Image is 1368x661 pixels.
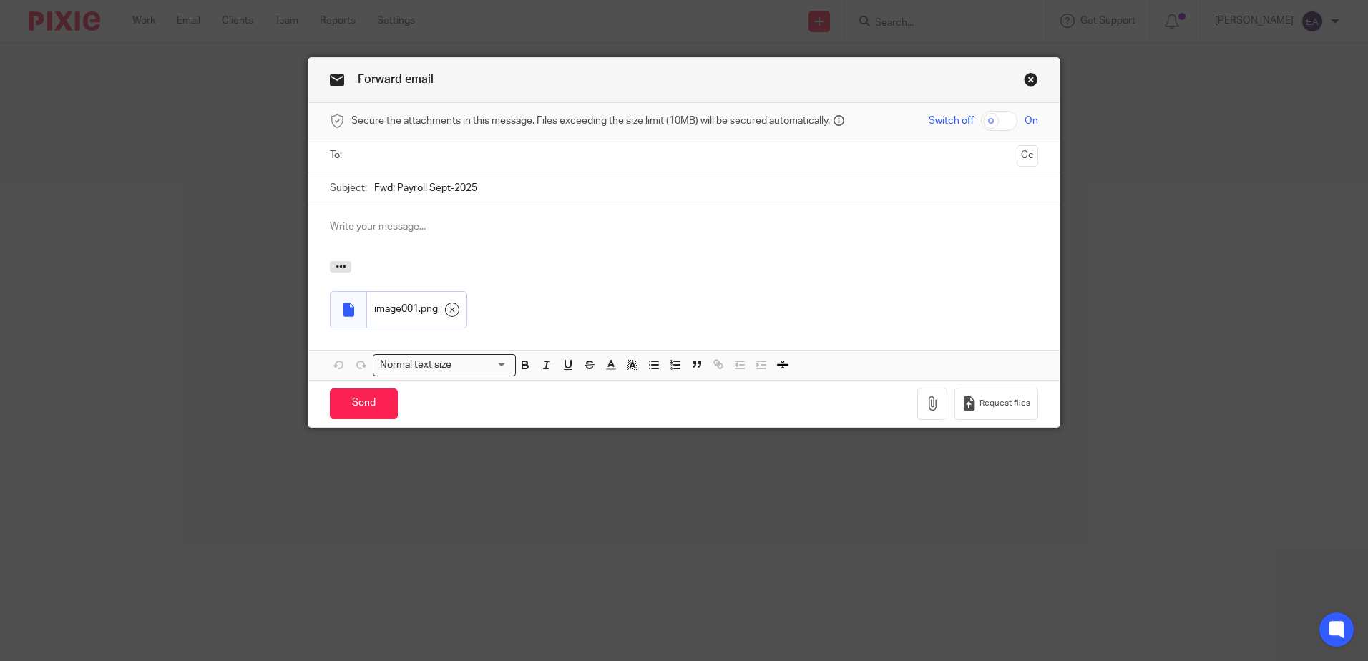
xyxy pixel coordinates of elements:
[374,302,438,316] span: image001.png
[373,354,516,376] div: Search for option
[351,114,830,128] span: Secure the attachments in this message. Files exceeding the size limit (10MB) will be secured aut...
[358,74,434,85] span: Forward email
[1017,145,1038,167] button: Cc
[330,148,346,162] label: To:
[1024,72,1038,92] a: Close this dialog window
[330,388,398,419] input: Send
[376,358,454,373] span: Normal text size
[929,114,974,128] span: Switch off
[330,181,367,195] label: Subject:
[954,388,1037,420] button: Request files
[979,398,1030,409] span: Request files
[456,358,507,373] input: Search for option
[1025,114,1038,128] span: On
